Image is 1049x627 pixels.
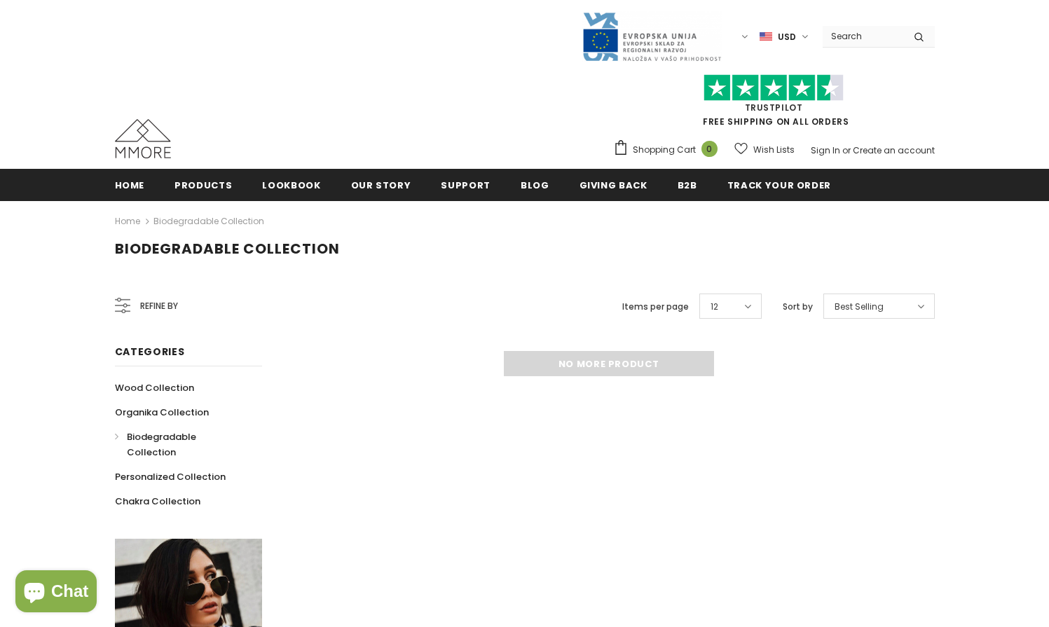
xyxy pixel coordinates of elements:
[153,215,264,227] a: Biodegradable Collection
[622,300,689,314] label: Items per page
[745,102,803,113] a: Trustpilot
[11,570,101,616] inbox-online-store-chat: Shopify online store chat
[734,137,795,162] a: Wish Lists
[441,169,491,200] a: support
[783,300,813,314] label: Sort by
[174,169,232,200] a: Products
[115,179,145,192] span: Home
[351,179,411,192] span: Our Story
[678,169,697,200] a: B2B
[580,179,647,192] span: Giving back
[115,169,145,200] a: Home
[115,470,226,483] span: Personalized Collection
[140,298,178,314] span: Refine by
[727,179,831,192] span: Track your order
[262,169,320,200] a: Lookbook
[521,169,549,200] a: Blog
[613,81,935,128] span: FREE SHIPPING ON ALL ORDERS
[778,30,796,44] span: USD
[582,30,722,42] a: Javni Razpis
[115,381,194,394] span: Wood Collection
[842,144,851,156] span: or
[115,213,140,230] a: Home
[174,179,232,192] span: Products
[115,375,194,400] a: Wood Collection
[701,141,718,157] span: 0
[727,169,831,200] a: Track your order
[853,144,935,156] a: Create an account
[115,464,226,489] a: Personalized Collection
[633,143,696,157] span: Shopping Cart
[441,179,491,192] span: support
[753,143,795,157] span: Wish Lists
[115,345,185,359] span: Categories
[262,179,320,192] span: Lookbook
[760,31,772,43] img: USD
[711,300,718,314] span: 12
[704,74,844,102] img: Trust Pilot Stars
[351,169,411,200] a: Our Story
[127,430,196,459] span: Biodegradable Collection
[835,300,884,314] span: Best Selling
[613,139,725,160] a: Shopping Cart 0
[115,239,340,259] span: Biodegradable Collection
[115,495,200,508] span: Chakra Collection
[115,119,171,158] img: MMORE Cases
[521,179,549,192] span: Blog
[811,144,840,156] a: Sign In
[582,11,722,62] img: Javni Razpis
[823,26,903,46] input: Search Site
[115,406,209,419] span: Organika Collection
[115,400,209,425] a: Organika Collection
[580,169,647,200] a: Giving back
[678,179,697,192] span: B2B
[115,489,200,514] a: Chakra Collection
[115,425,247,464] a: Biodegradable Collection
